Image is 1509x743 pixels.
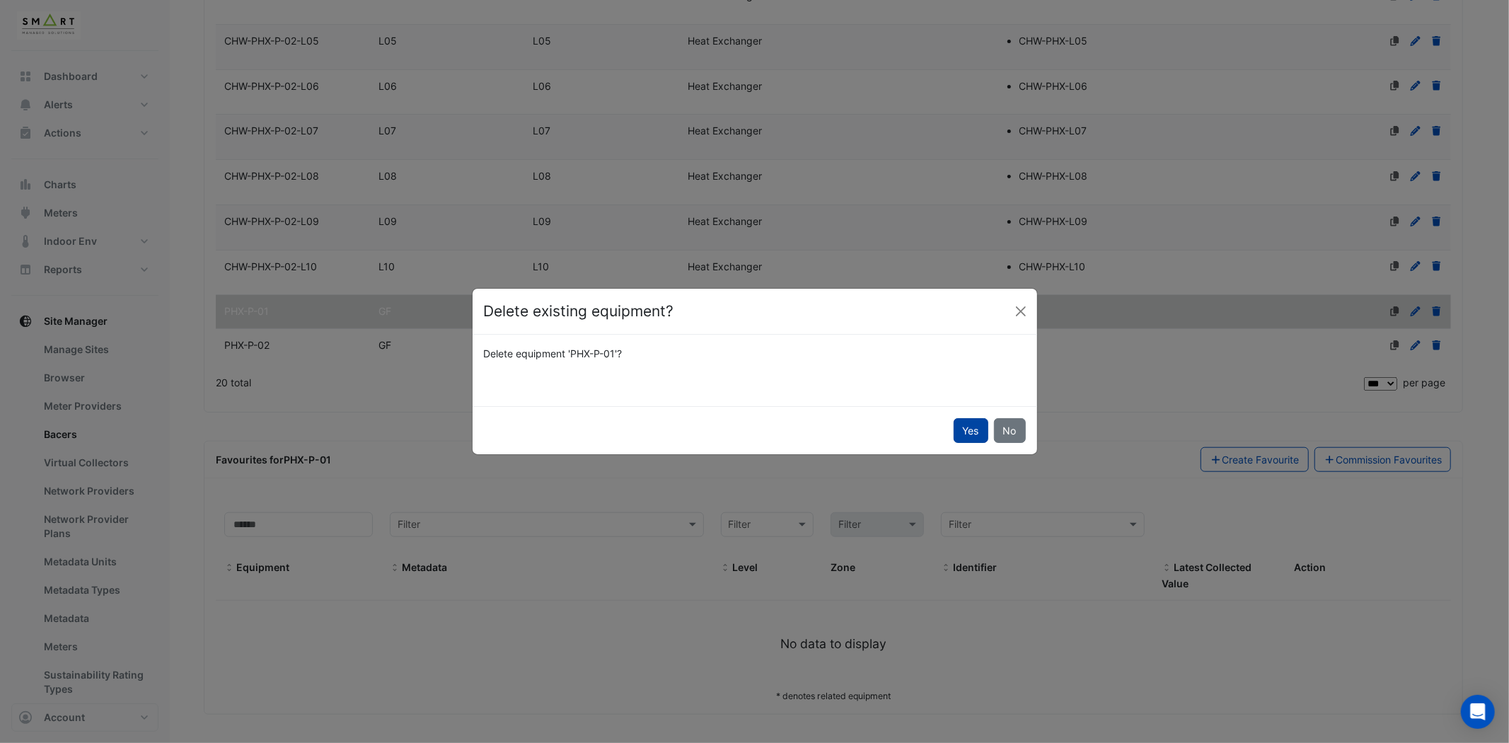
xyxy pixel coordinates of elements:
button: Yes [954,418,988,443]
h4: Delete existing equipment? [484,300,674,323]
div: Open Intercom Messenger [1461,695,1495,729]
button: Close [1010,301,1031,322]
div: Delete equipment 'PHX-P-01'? [475,346,1034,361]
button: No [994,418,1026,443]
